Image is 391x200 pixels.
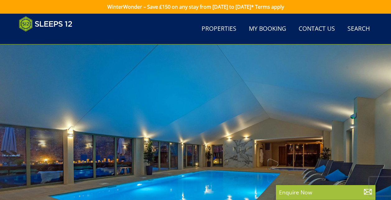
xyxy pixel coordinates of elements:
a: Contact Us [296,22,337,36]
a: Properties [199,22,239,36]
a: Search [345,22,372,36]
iframe: Customer reviews powered by Trustpilot [16,35,81,41]
a: My Booking [246,22,289,36]
img: Sleeps 12 [19,16,72,32]
p: Enquire Now [279,188,372,196]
